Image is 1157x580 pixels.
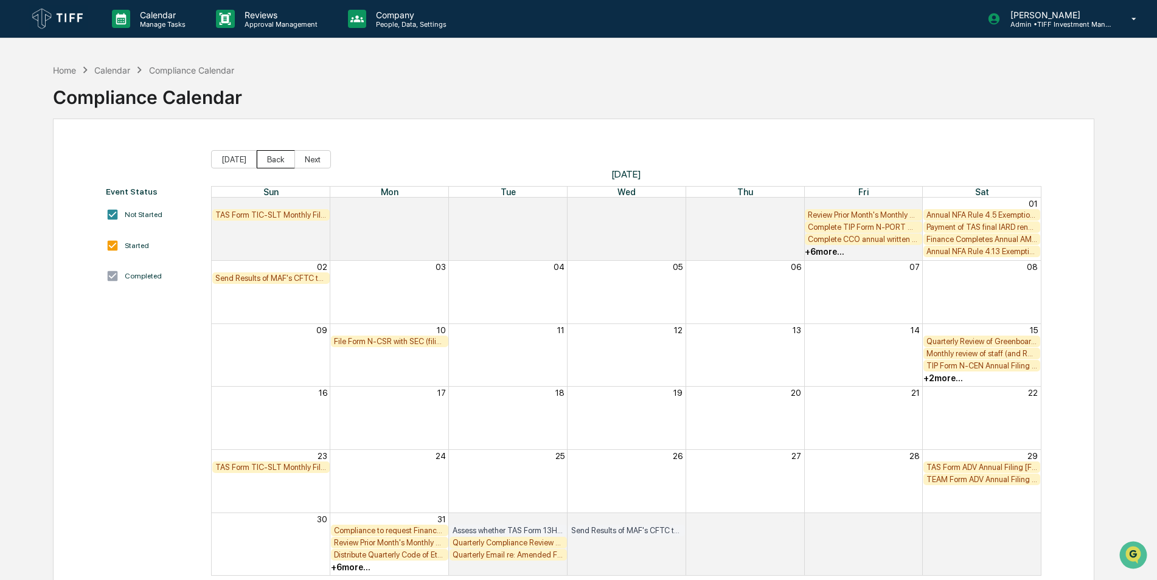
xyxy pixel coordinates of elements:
[12,154,22,164] div: 🖐️
[737,187,753,197] span: Thu
[1118,540,1151,573] iframe: Open customer support
[1001,10,1114,20] p: [PERSON_NAME]
[926,235,1038,244] div: Finance Completes Annual AML Audit for TAS and TIP
[211,150,257,168] button: [DATE]
[554,262,565,272] button: 04
[83,148,156,170] a: 🗄️Attestations
[53,65,76,75] div: Home
[215,210,327,219] div: TAS Form TIC-SLT Monthly Filing [FIRM DEADLINE]
[319,388,327,398] button: 16
[926,475,1038,484] div: TEAM Form ADV Annual Filing [FIRM DEADLINE]
[318,199,327,209] button: 23
[12,26,221,45] p: How can we help?
[555,451,565,461] button: 25
[12,93,34,115] img: 1746055101610-c473b297-6a78-478c-a979-82029cc54cd1
[334,538,445,547] div: Review Prior Month's Monthly TIP Compliance Testing Results (both Fund Level and Sub-Adviser Leve...
[94,65,130,75] div: Calendar
[911,388,920,398] button: 21
[86,205,147,215] a: Powered byPylon
[12,178,22,187] div: 🔎
[858,187,869,197] span: Fri
[207,97,221,111] button: Start new chat
[366,20,453,29] p: People, Data, Settings
[793,325,801,335] button: 13
[215,463,327,472] div: TAS Form TIC-SLT Monthly Filing [FIRM DEADLINE]
[7,148,83,170] a: 🖐️Preclearance
[211,186,1041,576] div: Month View
[437,325,446,335] button: 10
[130,10,192,20] p: Calendar
[317,514,327,524] button: 30
[436,199,446,209] button: 24
[926,210,1038,219] div: Annual NFA Rule 4.5 Exemption Filing for MAF [FIRM DEADLINE]
[24,153,78,165] span: Preclearance
[926,361,1038,370] div: TIP Form N-CEN Annual Filing (filing due by 75th day after 12/31) [FIRM DEADLINE]
[436,262,446,272] button: 03
[672,514,683,524] button: 02
[791,388,801,398] button: 20
[317,262,327,272] button: 02
[294,150,331,168] button: Next
[926,349,1038,358] div: Monthly review of staff (and RR) archived communications (including email and Teams) [FIRM DEADLINE]
[555,388,565,398] button: 18
[791,199,801,209] button: 27
[53,77,242,108] div: Compliance Calendar
[453,526,564,535] div: Assess whether TAS Form 13H Quarterly Filing is required (if so, must be filed promptly after qua...
[909,262,920,272] button: 07
[334,550,445,559] div: Distribute Quarterly Code of Ethics Reports
[88,154,98,164] div: 🗄️
[673,388,683,398] button: 19
[437,388,446,398] button: 17
[125,241,149,250] div: Started
[100,153,151,165] span: Attestations
[125,272,162,280] div: Completed
[24,176,77,188] span: Data Lookup
[557,325,565,335] button: 11
[106,187,200,196] div: Event Status
[41,93,200,105] div: Start new chat
[791,262,801,272] button: 06
[1027,451,1038,461] button: 29
[571,526,683,535] div: Send Results of MAF's CFTC test from last day of month to [EMAIL_ADDRESS][DOMAIN_NAME]
[7,171,82,193] a: 🔎Data Lookup
[926,463,1038,472] div: TAS Form ADV Annual Filing [FIRM DEADLINE]
[1030,325,1038,335] button: 15
[263,187,279,197] span: Sun
[791,451,801,461] button: 27
[617,187,636,197] span: Wed
[673,262,683,272] button: 05
[501,187,516,197] span: Tue
[808,235,919,244] div: Complete CCO annual written review of TAS/TEAM compliance program
[911,325,920,335] button: 14
[909,451,920,461] button: 28
[453,538,564,547] div: Quarterly Compliance Review of RFP Materials
[235,10,324,20] p: Reviews
[808,210,919,219] div: Review Prior Month's Monthly TIP Compliance Testing Results (both Fund Level and Sub-Adviser Leve...
[381,187,398,197] span: Mon
[1029,199,1038,209] button: 01
[674,325,683,335] button: 12
[437,514,446,524] button: 31
[32,55,201,68] input: Clear
[257,150,295,168] button: Back
[366,10,453,20] p: Company
[926,337,1038,346] div: Quarterly Review of Greenboard to confirm compliance policies and procedures are up to date
[926,247,1038,256] div: Annual NFA Rule 4.13 Exemption Filings for Private Funds (including TIFF SPV) [FIRM DEADLINE]
[215,274,327,283] div: Send Results of MAF's CFTC test from last day of month to [EMAIL_ADDRESS][DOMAIN_NAME]
[975,187,989,197] span: Sat
[334,526,445,535] div: Compliance to request Finance begin process of updating TIP's 17a list of private fund affiliates
[555,514,565,524] button: 01
[316,325,327,335] button: 09
[453,550,564,559] div: Quarterly Email re: Amended Form PF requirements (Section 5 email)
[808,223,919,232] div: Complete TIP Form N-PORT Monthly Checklist
[211,168,1041,180] span: [DATE]
[235,20,324,29] p: Approval Management
[1028,514,1038,524] button: 05
[1027,262,1038,272] button: 08
[1001,20,1114,29] p: Admin • TIFF Investment Management
[923,373,963,383] div: + 2 more...
[805,247,844,257] div: + 6 more...
[909,199,920,209] button: 28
